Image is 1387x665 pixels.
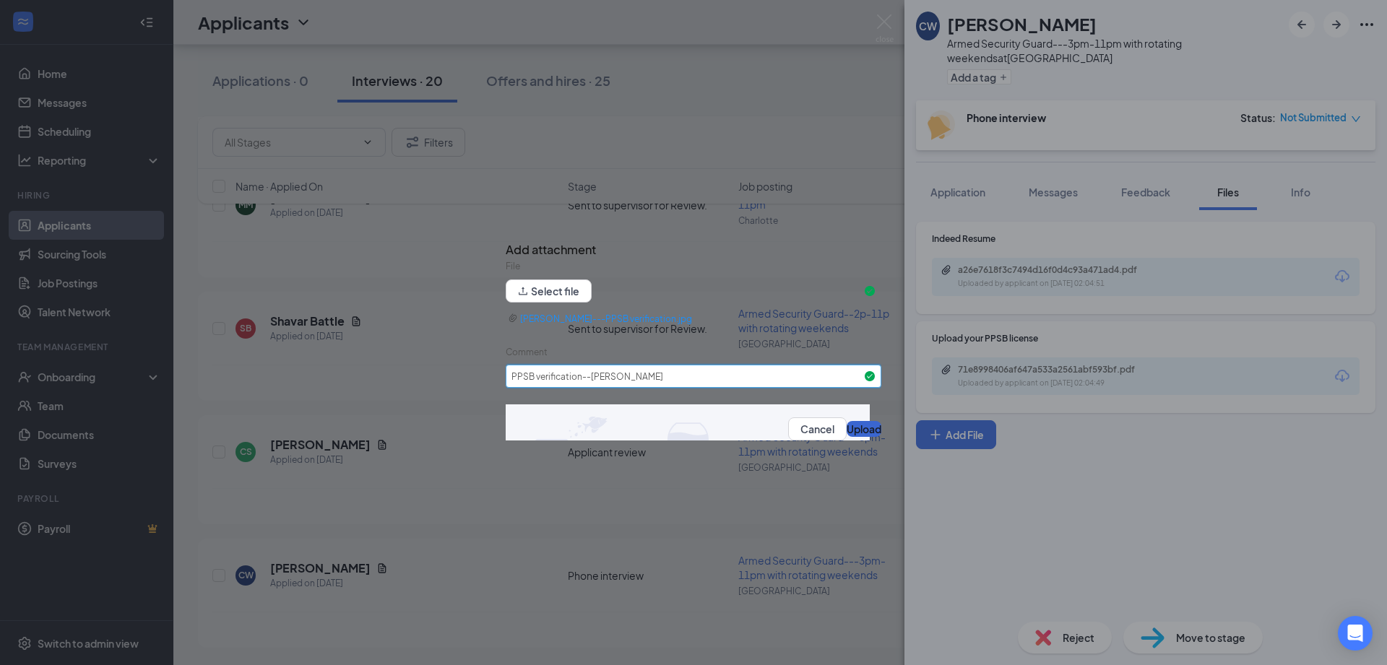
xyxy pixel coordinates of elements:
span: upload [518,286,528,296]
input: Comment [506,365,881,388]
div: Open Intercom Messenger [1338,616,1373,651]
label: Comment [506,347,548,357]
button: upload Select file [506,279,592,303]
h3: Add attachment [506,240,596,259]
label: File [506,261,520,271]
button: Cancel [788,417,847,440]
a: [PERSON_NAME]---PPSB verification.jpg [509,310,873,328]
span: upload Select file [506,287,592,298]
button: Upload [847,421,881,437]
